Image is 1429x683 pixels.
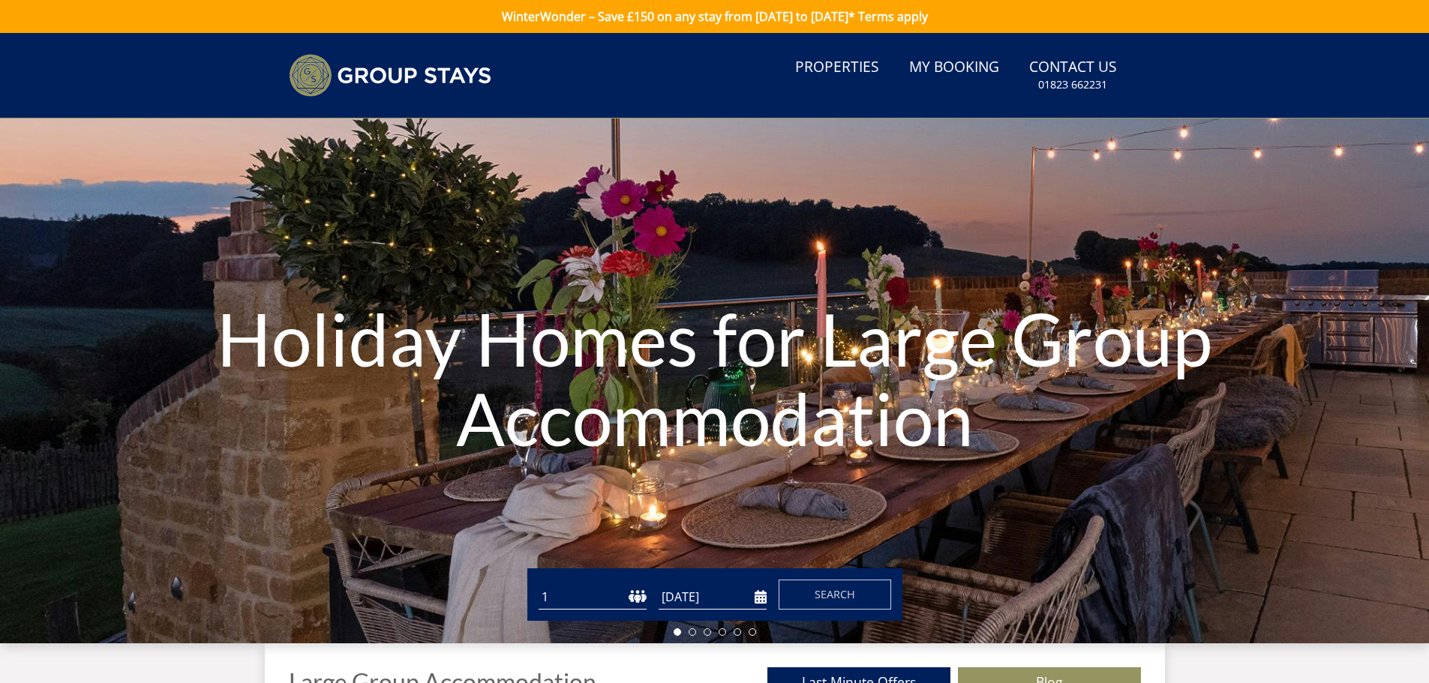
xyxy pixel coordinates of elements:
button: Search [779,580,891,610]
h1: Holiday Homes for Large Group Accommodation [215,269,1215,487]
a: My Booking [903,51,1005,85]
span: Search [815,587,855,601]
a: Properties [789,51,885,85]
a: Contact Us01823 662231 [1023,51,1123,100]
small: 01823 662231 [1038,77,1107,92]
img: Group Stays [289,54,491,97]
input: Arrival Date [659,585,767,610]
